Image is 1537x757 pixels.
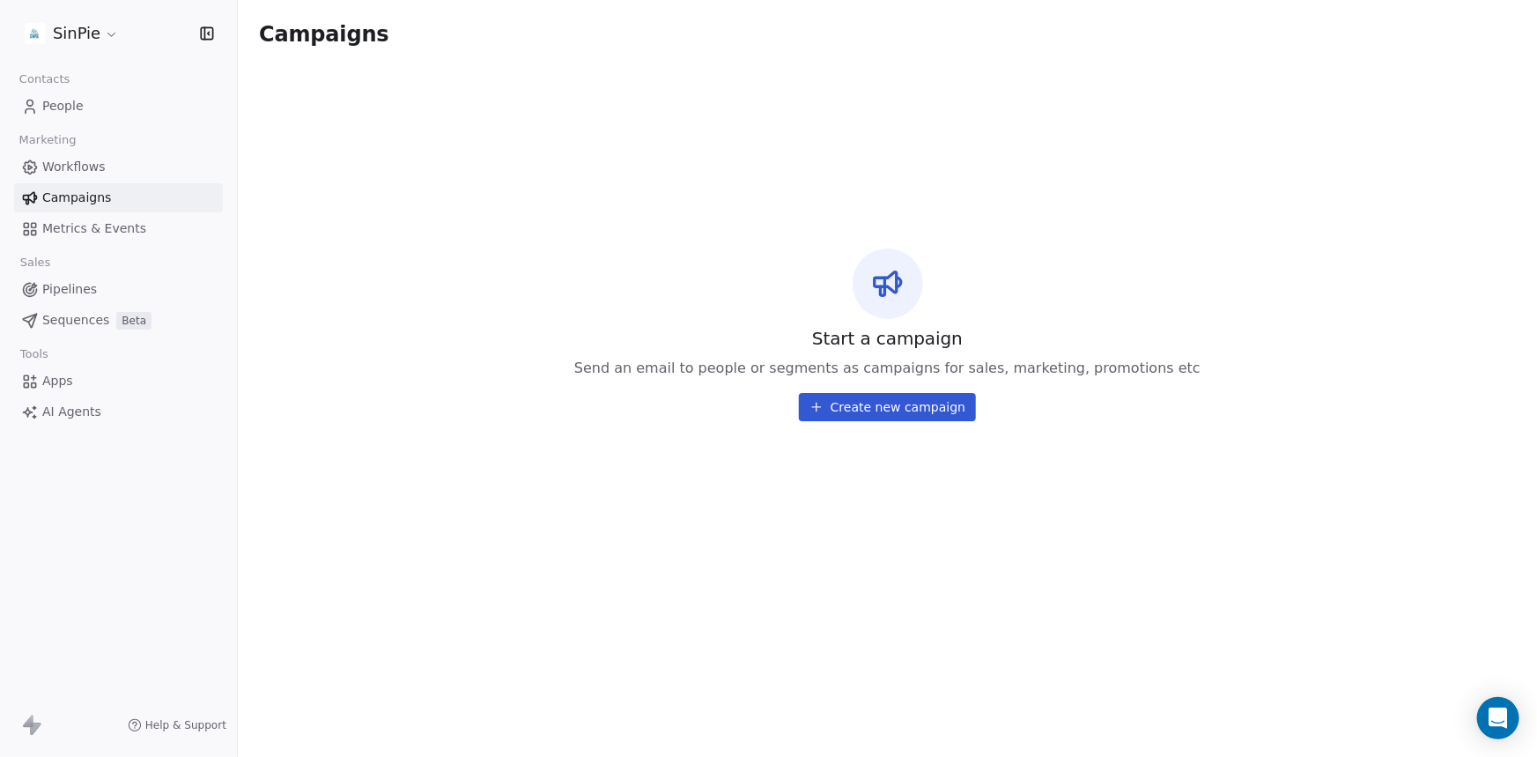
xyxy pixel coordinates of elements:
[12,249,58,276] span: Sales
[259,21,389,46] span: Campaigns
[42,97,84,115] span: People
[42,280,97,299] span: Pipelines
[14,152,223,182] a: Workflows
[11,127,84,153] span: Marketing
[25,23,46,44] img: Logo%20SinPie.jpg
[42,219,146,238] span: Metrics & Events
[14,397,223,427] a: AI Agents
[21,19,122,48] button: SinPie
[128,718,226,732] a: Help & Support
[42,372,73,390] span: Apps
[14,183,223,212] a: Campaigns
[145,718,226,732] span: Help & Support
[11,66,78,93] span: Contacts
[799,393,976,421] button: Create new campaign
[42,311,109,330] span: Sequences
[42,158,106,176] span: Workflows
[14,275,223,304] a: Pipelines
[14,214,223,243] a: Metrics & Events
[14,367,223,396] a: Apps
[14,92,223,121] a: People
[53,22,100,45] span: SinPie
[12,341,55,367] span: Tools
[42,403,101,421] span: AI Agents
[574,358,1201,379] span: Send an email to people or segments as campaigns for sales, marketing, promotions etc
[116,312,151,330] span: Beta
[42,189,111,207] span: Campaigns
[14,306,223,335] a: SequencesBeta
[812,326,963,351] span: Start a campaign
[1477,697,1519,739] div: Open Intercom Messenger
